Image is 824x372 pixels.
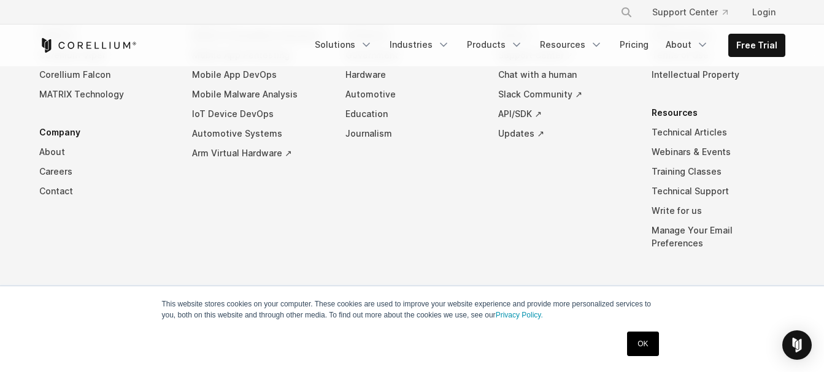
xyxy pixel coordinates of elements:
[652,123,785,142] a: Technical Articles
[606,1,785,23] div: Navigation Menu
[345,124,479,143] a: Journalism
[192,104,326,124] a: IoT Device DevOps
[658,34,716,56] a: About
[782,330,812,360] div: Open Intercom Messenger
[39,181,173,201] a: Contact
[652,142,785,162] a: Webinars & Events
[533,34,610,56] a: Resources
[307,34,380,56] a: Solutions
[652,201,785,221] a: Write for us
[498,85,632,104] a: Slack Community ↗
[307,34,785,57] div: Navigation Menu
[192,85,326,104] a: Mobile Malware Analysis
[496,311,543,319] a: Privacy Policy.
[652,162,785,181] a: Training Classes
[652,221,785,253] a: Manage Your Email Preferences
[652,181,785,201] a: Technical Support
[742,1,785,23] a: Login
[39,65,173,85] a: Corellium Falcon
[192,124,326,143] a: Automotive Systems
[162,298,663,321] p: This website stores cookies on your computer. These cookies are used to improve your website expe...
[39,162,173,181] a: Careers
[615,1,637,23] button: Search
[192,143,326,163] a: Arm Virtual Hardware ↗
[729,34,785,56] a: Free Trial
[460,34,530,56] a: Products
[498,104,632,124] a: API/SDK ↗
[612,34,656,56] a: Pricing
[39,85,173,104] a: MATRIX Technology
[192,65,326,85] a: Mobile App DevOps
[39,38,137,53] a: Corellium Home
[652,65,785,85] a: Intellectual Property
[627,332,658,356] a: OK
[498,65,632,85] a: Chat with a human
[382,34,457,56] a: Industries
[345,65,479,85] a: Hardware
[345,104,479,124] a: Education
[39,6,785,271] div: Navigation Menu
[642,1,737,23] a: Support Center
[498,124,632,143] a: Updates ↗
[345,85,479,104] a: Automotive
[39,142,173,162] a: About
